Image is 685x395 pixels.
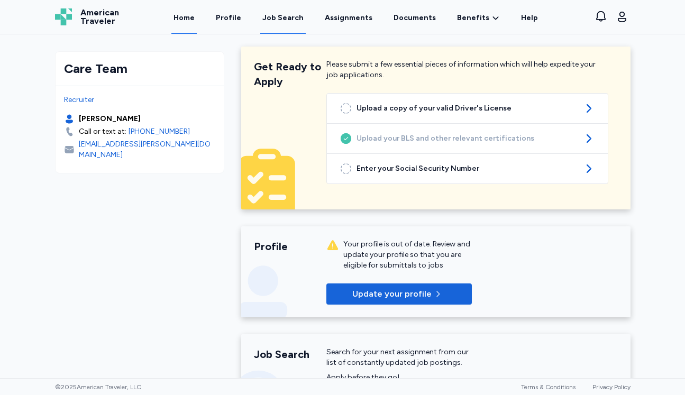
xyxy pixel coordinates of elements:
[79,114,141,124] div: [PERSON_NAME]
[254,59,327,89] div: Get Ready to Apply
[457,13,489,23] span: Benefits
[129,126,190,137] a: [PHONE_NUMBER]
[262,13,304,23] div: Job Search
[326,59,608,89] div: Please submit a few essential pieces of information which will help expedite your job applications.
[80,8,119,25] span: American Traveler
[326,372,472,383] div: Apply before they go!
[254,239,327,254] div: Profile
[357,103,578,114] span: Upload a copy of your valid Driver's License
[521,383,576,391] a: Terms & Conditions
[326,347,472,368] div: Search for your next assignment from our list of constantly updated job postings.
[343,239,472,271] div: Your profile is out of date. Review and update your profile so that you are eligible for submitta...
[260,1,306,34] a: Job Search
[79,139,215,160] div: [EMAIL_ADDRESS][PERSON_NAME][DOMAIN_NAME]
[357,163,578,174] span: Enter your Social Security Number
[64,60,215,77] div: Care Team
[254,347,327,362] div: Job Search
[352,288,432,300] span: Update your profile
[457,13,500,23] a: Benefits
[64,95,215,105] div: Recruiter
[55,8,72,25] img: Logo
[592,383,631,391] a: Privacy Policy
[326,283,472,305] button: Update your profile
[171,1,197,34] a: Home
[357,133,578,144] span: Upload your BLS and other relevant certifications
[79,126,126,137] div: Call or text at:
[55,383,141,391] span: © 2025 American Traveler, LLC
